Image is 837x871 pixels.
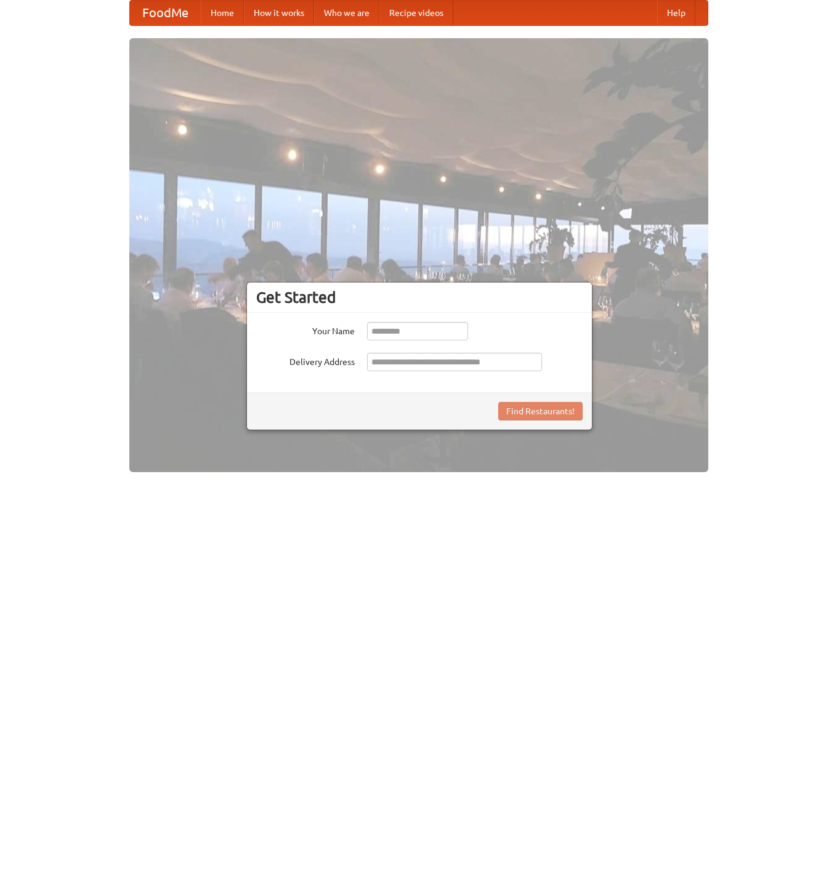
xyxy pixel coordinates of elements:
[314,1,379,25] a: Who we are
[256,288,583,307] h3: Get Started
[244,1,314,25] a: How it works
[379,1,453,25] a: Recipe videos
[498,402,583,420] button: Find Restaurants!
[256,322,355,337] label: Your Name
[130,1,201,25] a: FoodMe
[657,1,695,25] a: Help
[256,353,355,368] label: Delivery Address
[201,1,244,25] a: Home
